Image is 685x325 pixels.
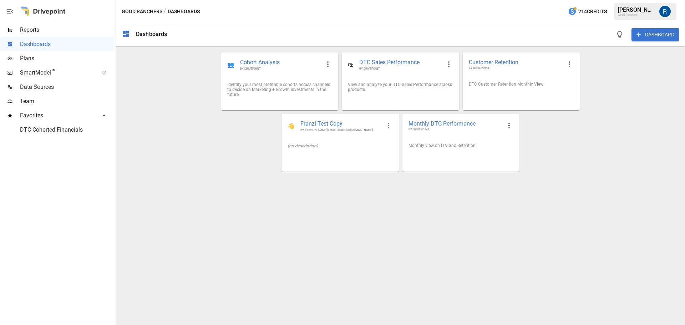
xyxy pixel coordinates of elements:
[288,123,295,130] div: 👋
[240,67,321,71] span: BY DRIVEPOINT
[618,13,655,16] div: Good Ranchers
[409,120,502,127] span: Monthly DTC Performance
[469,82,574,87] div: DTC Customer Retention Monthly View
[20,26,114,34] span: Reports
[227,61,234,68] div: 👥
[164,7,166,16] div: /
[655,1,675,21] button: Roman Romero
[288,143,392,148] div: (no description)
[348,82,453,92] div: View and analyze your DTC Sales Performance across products.
[20,54,114,63] span: Plans
[20,40,114,49] span: Dashboards
[359,67,441,71] span: BY DRIVEPOINT
[348,61,354,68] div: 🛍
[51,67,56,76] span: ™
[659,6,671,17] img: Roman Romero
[136,31,167,37] div: Dashboards
[469,66,562,70] span: BY DRIVEPOINT
[409,143,513,148] div: Monthly view on LTV and Retention
[618,6,655,13] div: [PERSON_NAME]
[227,82,332,97] div: Identify your most profitable cohorts across channels to decide on Marketing + Growth investments...
[565,5,610,18] button: 214Credits
[300,120,381,128] span: Franzi Test Copy
[20,126,114,134] span: DTC Cohorted Financials
[20,111,94,120] span: Favorites
[122,7,162,16] button: Good Ranchers
[240,59,321,67] span: Cohort Analysis
[578,7,607,16] span: 214 Credits
[631,28,679,41] button: DASHBOARD
[20,83,114,91] span: Data Sources
[409,127,502,132] span: BY DRIVEPOINT
[469,59,562,66] span: Customer Retention
[359,59,441,67] span: DTC Sales Performance
[300,128,381,132] span: BY [PERSON_NAME][EMAIL_ADDRESS][DOMAIN_NAME]
[20,97,114,106] span: Team
[20,68,94,77] span: SmartModel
